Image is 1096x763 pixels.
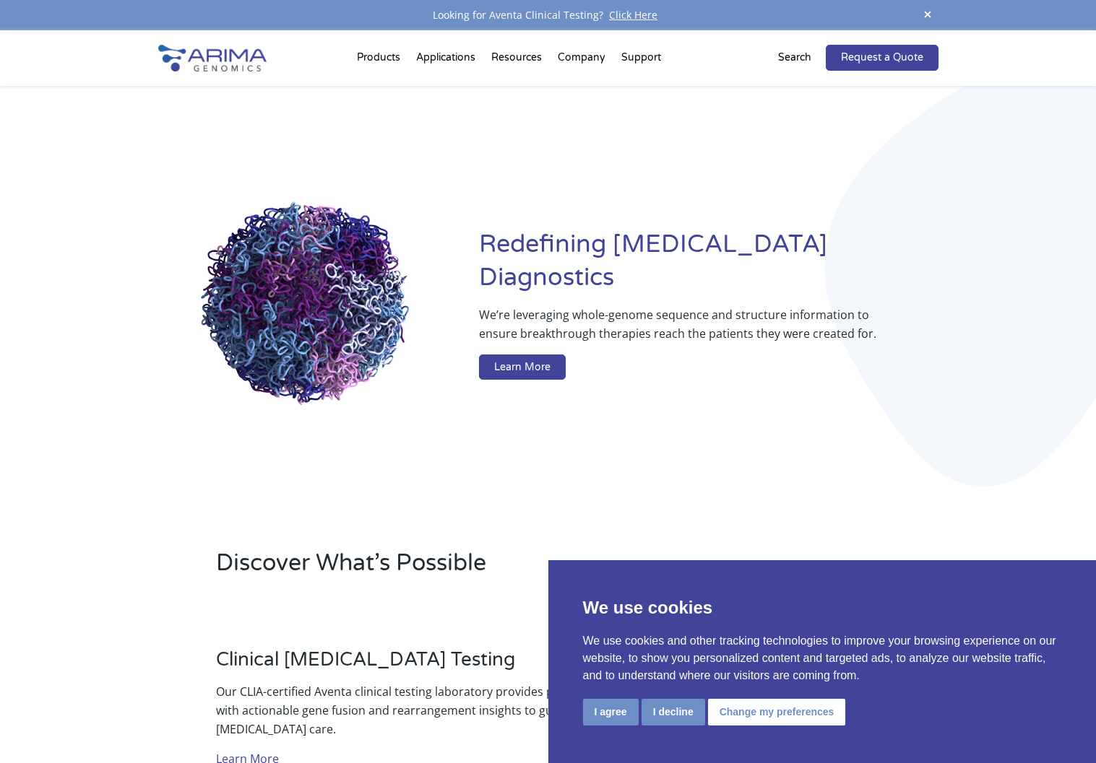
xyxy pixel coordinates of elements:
button: I decline [642,699,705,725]
a: Learn More [479,354,566,380]
img: Arima-Genomics-logo [158,45,267,71]
p: We use cookies and other tracking technologies to improve your browsing experience on our website... [583,632,1062,684]
p: We’re leveraging whole-genome sequence and structure information to ensure breakthrough therapies... [479,305,880,354]
button: Change my preferences [708,699,846,725]
a: Request a Quote [826,45,938,71]
p: We use cookies [583,595,1062,621]
h3: Clinical [MEDICAL_DATA] Testing [216,648,609,682]
p: Search [778,48,811,67]
h2: Discover What’s Possible [216,547,733,590]
button: I agree [583,699,639,725]
p: Our CLIA-certified Aventa clinical testing laboratory provides physicians with actionable gene fu... [216,682,609,738]
div: Looking for Aventa Clinical Testing? [158,6,938,25]
a: Click Here [603,8,663,22]
h1: Redefining [MEDICAL_DATA] Diagnostics [479,228,938,305]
